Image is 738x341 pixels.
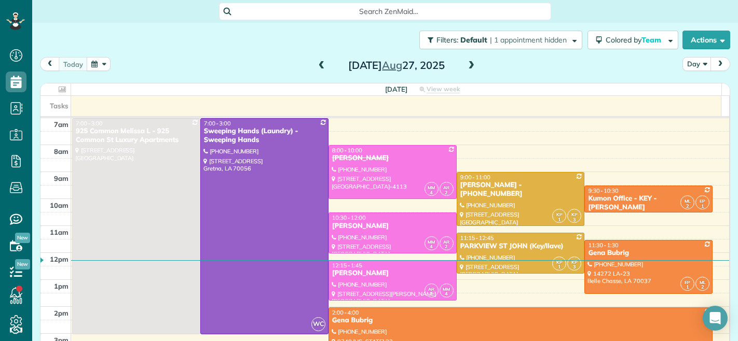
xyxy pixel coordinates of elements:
span: ML [700,279,706,285]
small: 4 [425,188,438,198]
small: 2 [440,242,453,252]
button: Colored byTeam [587,31,678,49]
span: Team [641,35,663,45]
span: Colored by [606,35,665,45]
span: 12:15 - 1:45 [332,262,362,269]
span: MM [428,239,435,245]
span: Filters: [436,35,458,45]
span: 11:15 - 12:45 [460,234,494,241]
span: 7:00 - 3:00 [204,120,231,127]
span: 9am [54,174,69,182]
h2: [DATE] 27, 2025 [332,60,461,71]
span: 8am [54,147,69,155]
small: 2 [681,202,694,211]
span: MM [443,286,450,292]
span: [DATE] [385,85,407,93]
button: prev [40,57,60,71]
span: EP [685,279,690,285]
span: ML [685,198,691,204]
span: | 1 appointment hidden [490,35,567,45]
div: [PERSON_NAME] [332,269,454,278]
small: 1 [681,282,694,292]
span: New [15,259,30,269]
div: 925 Common Melissa L - 925 Common St Luxury Apartments [75,127,197,145]
div: [PERSON_NAME] [332,154,454,163]
small: 2 [440,188,453,198]
div: Sweeping Hands (Laundry) - Sweeping Hands [203,127,325,145]
span: 9:00 - 11:00 [460,174,490,181]
button: today [59,57,88,71]
span: 2pm [54,309,69,317]
small: 4 [440,289,453,299]
button: Day [682,57,712,71]
span: New [15,233,30,243]
span: AR [443,239,449,245]
small: 1 [696,202,709,211]
span: 10am [50,201,69,209]
small: 2 [425,289,438,299]
small: 3 [568,215,581,225]
span: EP [700,198,705,204]
button: Actions [682,31,730,49]
div: [PERSON_NAME] [332,222,454,231]
span: 12pm [50,255,69,263]
div: Open Intercom Messenger [703,306,728,331]
small: 2 [696,282,709,292]
span: 11:30 - 1:30 [588,241,618,249]
span: WC [311,317,325,331]
span: View week [427,85,460,93]
span: KP [556,211,563,217]
span: Default [460,35,488,45]
span: KP [571,211,578,217]
span: KP [571,259,578,265]
span: AR [428,286,434,292]
span: 11am [50,228,69,236]
span: 1pm [54,282,69,290]
span: 7am [54,120,69,129]
span: 10:30 - 12:00 [332,214,366,221]
small: 1 [553,215,566,225]
div: [PERSON_NAME] - [PHONE_NUMBER] [460,181,582,198]
span: KP [556,259,563,265]
small: 3 [568,262,581,272]
div: Kumon Office - KEY - [PERSON_NAME] [587,194,709,212]
div: Gena Bubrig [587,249,709,258]
span: 2:00 - 4:00 [332,309,359,316]
button: Filters: Default | 1 appointment hidden [419,31,582,49]
div: PARKVIEW ST JOHN (Key/llave) [460,242,582,251]
a: Filters: Default | 1 appointment hidden [414,31,582,49]
span: 7:00 - 3:00 [76,120,103,127]
span: Aug [382,59,402,72]
button: next [710,57,730,71]
small: 1 [553,262,566,272]
span: Tasks [50,102,69,110]
span: MM [428,184,435,190]
span: 9:30 - 10:30 [588,187,618,194]
span: AR [443,184,449,190]
small: 4 [425,242,438,252]
div: Gena Bubrig [332,316,710,325]
span: 8:00 - 10:00 [332,147,362,154]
